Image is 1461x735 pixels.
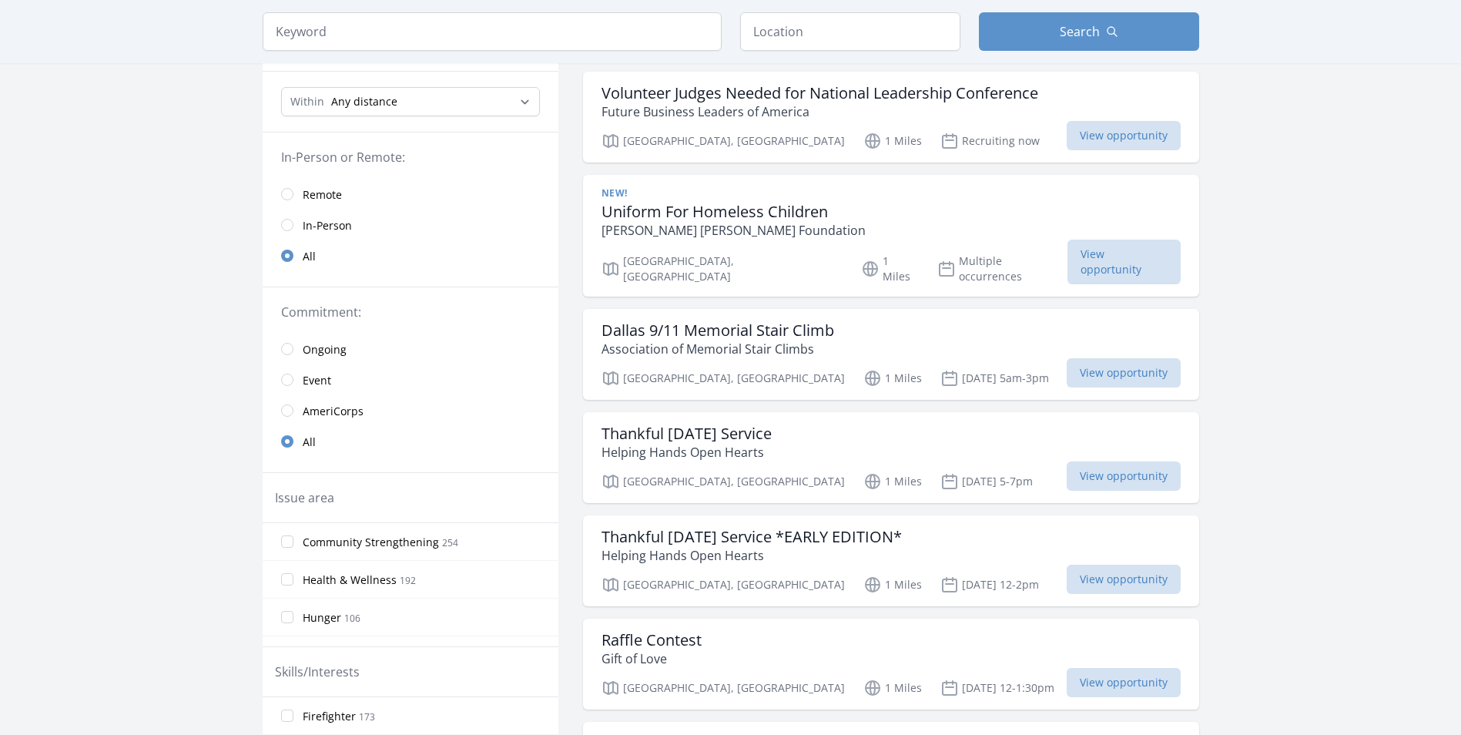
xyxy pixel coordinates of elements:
h3: Dallas 9/11 Memorial Stair Climb [601,321,834,340]
input: Firefighter 173 [281,710,293,722]
p: [GEOGRAPHIC_DATA], [GEOGRAPHIC_DATA] [601,679,845,697]
span: 192 [400,574,416,587]
span: Remote [303,187,342,203]
p: [GEOGRAPHIC_DATA], [GEOGRAPHIC_DATA] [601,472,845,491]
p: [DATE] 5-7pm [940,472,1033,491]
span: Ongoing [303,342,347,357]
a: Ongoing [263,334,558,364]
a: Volunteer Judges Needed for National Leadership Conference Future Business Leaders of America [GE... [583,72,1199,163]
a: Dallas 9/11 Memorial Stair Climb Association of Memorial Stair Climbs [GEOGRAPHIC_DATA], [GEOGRAP... [583,309,1199,400]
p: Gift of Love [601,649,702,668]
span: View opportunity [1067,565,1181,594]
span: View opportunity [1067,358,1181,388]
p: [GEOGRAPHIC_DATA], [GEOGRAPHIC_DATA] [601,369,845,388]
span: Event [303,373,331,388]
a: Raffle Contest Gift of Love [GEOGRAPHIC_DATA], [GEOGRAPHIC_DATA] 1 Miles [DATE] 12-1:30pm View op... [583,619,1199,710]
p: Recruiting now [940,132,1040,150]
a: All [263,426,558,457]
span: 106 [344,612,360,625]
legend: Skills/Interests [275,663,360,681]
a: Thankful [DATE] Service *EARLY EDITION* Helping Hands Open Hearts [GEOGRAPHIC_DATA], [GEOGRAPHIC_... [583,515,1199,606]
span: New! [601,187,628,200]
h3: Thankful [DATE] Service *EARLY EDITION* [601,528,902,546]
p: Multiple occurrences [937,253,1067,284]
span: View opportunity [1067,240,1181,284]
span: Community Strengthening [303,535,439,550]
p: 1 Miles [863,132,922,150]
span: 173 [359,710,375,723]
a: New! Uniform For Homeless Children [PERSON_NAME] [PERSON_NAME] Foundation [GEOGRAPHIC_DATA], [GEO... [583,175,1199,297]
span: View opportunity [1067,461,1181,491]
p: Future Business Leaders of America [601,102,1038,121]
p: 1 Miles [861,253,919,284]
input: Health & Wellness 192 [281,573,293,586]
a: Event [263,364,558,395]
legend: In-Person or Remote: [281,148,540,166]
input: Keyword [263,12,722,51]
p: [GEOGRAPHIC_DATA], [GEOGRAPHIC_DATA] [601,132,845,150]
a: Thankful [DATE] Service Helping Hands Open Hearts [GEOGRAPHIC_DATA], [GEOGRAPHIC_DATA] 1 Miles [D... [583,412,1199,503]
p: [DATE] 5am-3pm [940,369,1049,388]
p: 1 Miles [863,679,922,697]
p: Association of Memorial Stair Climbs [601,340,834,358]
h3: Thankful [DATE] Service [601,425,772,443]
legend: Issue area [275,488,334,507]
input: Community Strengthening 254 [281,535,293,548]
button: Search [979,12,1199,51]
span: Firefighter [303,709,356,724]
legend: Commitment: [281,303,540,321]
h3: Raffle Contest [601,631,702,649]
span: Health & Wellness [303,572,397,588]
p: [PERSON_NAME] [PERSON_NAME] Foundation [601,221,866,240]
p: Helping Hands Open Hearts [601,443,772,461]
p: [DATE] 12-2pm [940,576,1039,594]
span: Hunger [303,610,341,626]
span: AmeriCorps [303,404,364,419]
span: View opportunity [1067,668,1181,697]
span: 254 [442,536,458,549]
span: All [303,435,316,450]
a: In-Person [263,210,558,240]
p: [DATE] 12-1:30pm [940,679,1054,697]
span: All [303,249,316,264]
input: Hunger 106 [281,611,293,623]
p: 1 Miles [863,369,922,388]
span: View opportunity [1067,121,1181,150]
p: 1 Miles [863,576,922,594]
p: 1 Miles [863,472,922,491]
a: AmeriCorps [263,395,558,426]
p: [GEOGRAPHIC_DATA], [GEOGRAPHIC_DATA] [601,576,845,594]
a: Remote [263,179,558,210]
input: Location [740,12,960,51]
a: All [263,240,558,271]
p: [GEOGRAPHIC_DATA], [GEOGRAPHIC_DATA] [601,253,843,284]
h3: Uniform For Homeless Children [601,203,866,221]
span: In-Person [303,218,352,233]
h3: Volunteer Judges Needed for National Leadership Conference [601,84,1038,102]
select: Search Radius [281,87,540,116]
p: Helping Hands Open Hearts [601,546,902,565]
span: Search [1060,22,1100,41]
